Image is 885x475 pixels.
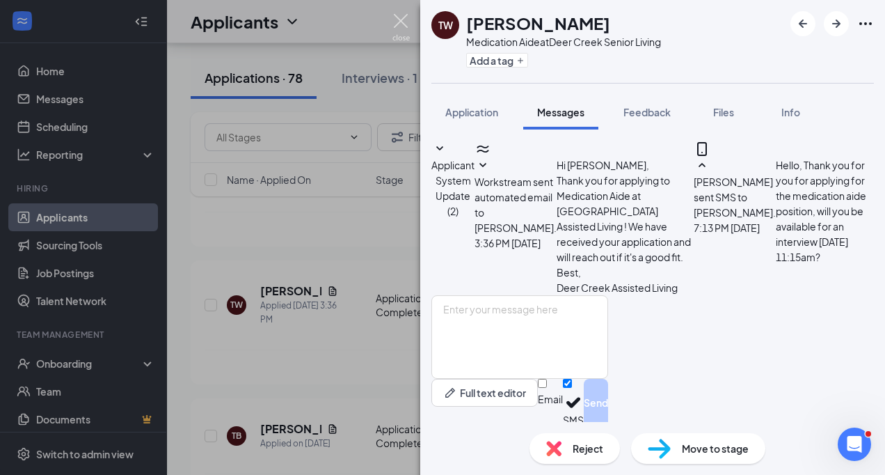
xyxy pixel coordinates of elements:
[694,220,760,235] span: [DATE] 7:13 PM
[537,106,584,118] span: Messages
[557,280,694,295] p: Deer Creek Assisted Living
[538,379,547,388] input: Email
[573,441,603,456] span: Reject
[475,157,491,174] svg: SmallChevronDown
[694,157,710,174] svg: SmallChevronUp
[776,159,866,263] span: Hello, Thank you for you for applying for the medication aide position, will you be available for...
[694,176,776,219] span: [PERSON_NAME] sent SMS to [PERSON_NAME].
[431,141,475,219] button: SmallChevronDownApplicant System Update (2)
[438,18,453,32] div: TW
[431,141,448,157] svg: SmallChevronDown
[795,15,811,32] svg: ArrowLeftNew
[538,392,563,406] div: Email
[516,56,525,65] svg: Plus
[557,173,694,265] p: Thank you for applying to Medication Aide at [GEOGRAPHIC_DATA] Assisted Living ! We have received...
[584,379,608,427] button: Send
[623,106,671,118] span: Feedback
[790,11,815,36] button: ArrowLeftNew
[682,441,749,456] span: Move to stage
[781,106,800,118] span: Info
[828,15,845,32] svg: ArrowRight
[557,265,694,280] p: Best,
[713,106,734,118] span: Files
[694,141,710,157] svg: MobileSms
[857,15,874,32] svg: Ellipses
[431,159,475,217] span: Applicant System Update (2)
[431,379,538,407] button: Full text editorPen
[466,35,661,49] div: Medication Aide at Deer Creek Senior Living
[475,141,491,157] svg: WorkstreamLogo
[445,106,498,118] span: Application
[838,428,871,461] iframe: Intercom live chat
[466,11,610,35] h1: [PERSON_NAME]
[475,176,557,234] span: Workstream sent automated email to [PERSON_NAME].
[563,379,572,388] input: SMS
[563,413,584,427] div: SMS
[466,53,528,68] button: PlusAdd a tag
[443,386,457,400] svg: Pen
[824,11,849,36] button: ArrowRight
[563,392,584,413] svg: Checkmark
[475,235,541,251] span: [DATE] 3:36 PM
[557,157,694,173] p: Hi [PERSON_NAME],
